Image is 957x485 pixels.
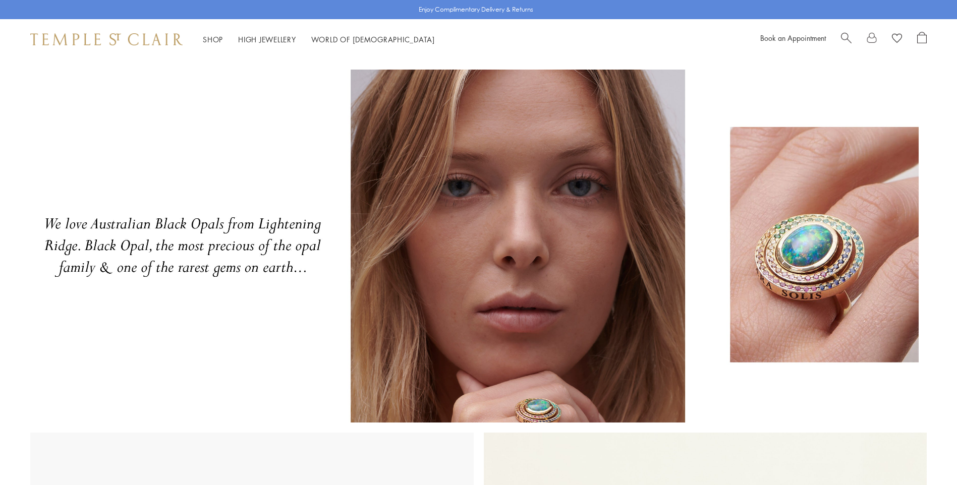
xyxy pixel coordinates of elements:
[203,33,435,46] nav: Main navigation
[917,32,927,47] a: Open Shopping Bag
[892,32,902,47] a: View Wishlist
[760,33,826,43] a: Book an Appointment
[311,34,435,44] a: World of [DEMOGRAPHIC_DATA]World of [DEMOGRAPHIC_DATA]
[841,32,852,47] a: Search
[30,33,183,45] img: Temple St. Clair
[238,34,296,44] a: High JewelleryHigh Jewellery
[419,5,533,15] p: Enjoy Complimentary Delivery & Returns
[203,34,223,44] a: ShopShop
